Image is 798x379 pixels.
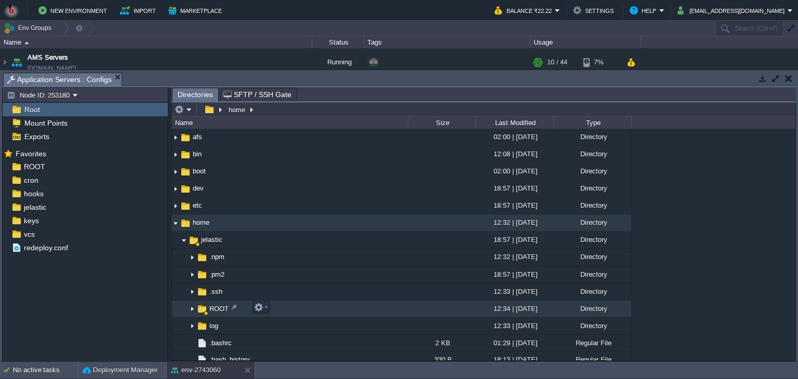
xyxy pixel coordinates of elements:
button: Node ID: 253180 [7,90,73,100]
img: Bitss Techniques [4,3,19,18]
a: keys [22,216,41,225]
div: Status [313,36,364,48]
span: SFTP / SSH Gate [223,88,291,101]
img: AMDAwAAAACH5BAEAAAAALAAAAAABAAEAAAICRAEAOw== [188,351,196,368]
a: .npm [208,252,226,261]
a: ROOT [208,305,230,313]
div: Name [172,117,408,129]
img: AMDAwAAAACH5BAEAAAAALAAAAAABAAEAAAICRAEAOw== [188,284,196,300]
div: Running [312,48,364,76]
a: cron [22,175,40,185]
span: vcs [22,229,36,239]
a: Exports [22,132,51,141]
img: AMDAwAAAACH5BAEAAAAALAAAAAABAAEAAAICRAEAOw== [9,48,24,76]
button: Balance ₹22.22 [495,4,555,17]
span: afs [191,132,204,141]
img: AMDAwAAAACH5BAEAAAAALAAAAAABAAEAAAICRAEAOw== [196,354,208,366]
a: .bash_history [208,355,251,364]
img: AMDAwAAAACH5BAEAAAAALAAAAAABAAEAAAICRAEAOw== [171,198,180,214]
a: boot [191,167,207,175]
img: AMDAwAAAACH5BAEAAAAALAAAAAABAAEAAAICRAEAOw== [180,183,191,195]
span: Directories [178,88,213,101]
a: Favorites [14,150,48,158]
div: Directory [553,301,631,317]
div: 12:32 | [DATE] [475,249,553,265]
div: Regular File [553,351,631,368]
img: AMDAwAAAACH5BAEAAAAALAAAAAABAAEAAAICRAEAOw== [196,286,208,297]
div: 12:08 | [DATE] [475,146,553,162]
button: Settings [573,4,617,17]
div: 12:34 | [DATE] [475,301,553,317]
a: AMS Servers [28,52,68,63]
img: AMDAwAAAACH5BAEAAAAALAAAAAABAAEAAAICRAEAOw== [180,149,191,160]
span: ROOT [22,162,47,171]
a: Root [22,105,42,114]
div: 02:00 | [DATE] [475,163,553,179]
button: Env Groups [4,21,55,35]
img: AMDAwAAAACH5BAEAAAAALAAAAAABAAEAAAICRAEAOw== [171,215,180,231]
span: .bashrc [208,339,233,347]
a: [DOMAIN_NAME] [28,63,76,73]
img: AMDAwAAAACH5BAEAAAAALAAAAAABAAEAAAICRAEAOw== [188,301,196,317]
div: 12:32 | [DATE] [475,214,553,231]
img: AMDAwAAAACH5BAEAAAAALAAAAAABAAEAAAICRAEAOw== [188,318,196,334]
img: AMDAwAAAACH5BAEAAAAALAAAAAABAAEAAAICRAEAOw== [196,303,208,315]
img: AMDAwAAAACH5BAEAAAAALAAAAAABAAEAAAICRAEAOw== [196,252,208,263]
img: AMDAwAAAACH5BAEAAAAALAAAAAABAAEAAAICRAEAOw== [196,269,208,280]
div: 02:00 | [DATE] [475,129,553,145]
span: jelastic [199,235,224,244]
img: AMDAwAAAACH5BAEAAAAALAAAAAABAAEAAAICRAEAOw== [1,48,9,76]
img: AMDAwAAAACH5BAEAAAAALAAAAAABAAEAAAICRAEAOw== [180,218,191,229]
span: bin [191,150,203,158]
div: 18:57 | [DATE] [475,197,553,213]
div: No active tasks [13,362,78,378]
button: Help [630,4,659,17]
span: .pm2 [208,270,226,279]
div: Last Modified [476,117,553,129]
div: Directory [553,180,631,196]
img: AMDAwAAAACH5BAEAAAAALAAAAAABAAEAAAICRAEAOw== [24,42,29,44]
a: etc [191,201,204,210]
button: Marketplace [168,4,225,17]
a: jelastic [199,236,224,243]
div: 12:33 | [DATE] [475,283,553,300]
img: AMDAwAAAACH5BAEAAAAALAAAAAABAAEAAAICRAEAOw== [188,235,199,246]
div: Directory [553,163,631,179]
div: Size [409,117,475,129]
img: AMDAwAAAACH5BAEAAAAALAAAAAABAAEAAAICRAEAOw== [180,132,191,143]
div: Tags [365,36,530,48]
a: redeploy.conf [22,243,70,252]
div: 18:57 | [DATE] [475,266,553,282]
img: AMDAwAAAACH5BAEAAAAALAAAAAABAAEAAAICRAEAOw== [171,181,180,197]
a: dev [191,184,205,193]
a: jelastic [22,202,48,212]
img: AMDAwAAAACH5BAEAAAAALAAAAAABAAEAAAICRAEAOw== [188,335,196,351]
img: AMDAwAAAACH5BAEAAAAALAAAAAABAAEAAAICRAEAOw== [171,129,180,145]
a: Mount Points [22,118,69,128]
a: log [208,321,220,330]
div: 01:29 | [DATE] [475,335,553,351]
div: Regular File [553,335,631,351]
div: 7% [583,48,617,76]
div: 18:13 | [DATE] [475,351,553,368]
button: env-2743060 [171,365,221,375]
button: Import [120,4,159,17]
div: Directory [553,318,631,334]
img: AMDAwAAAACH5BAEAAAAALAAAAAABAAEAAAICRAEAOw== [171,164,180,180]
div: Directory [553,197,631,213]
div: Directory [553,214,631,231]
img: AMDAwAAAACH5BAEAAAAALAAAAAABAAEAAAICRAEAOw== [196,320,208,332]
div: Directory [553,283,631,300]
div: Directory [553,266,631,282]
span: .ssh [208,287,224,296]
div: 10 / 44 [547,48,567,76]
